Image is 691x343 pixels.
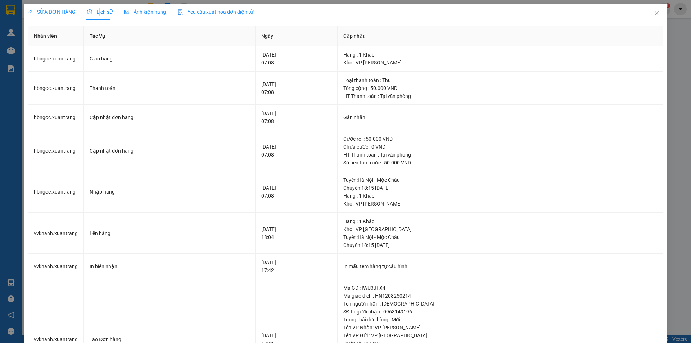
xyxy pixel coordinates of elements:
img: icon [177,9,183,15]
div: Lên hàng [90,229,249,237]
td: hbngoc.xuantrang [28,105,84,130]
div: Gán nhãn : [343,113,657,121]
div: Trạng thái đơn hàng : Mới [343,316,657,324]
span: SỬA ĐƠN HÀNG [28,9,76,15]
td: hbngoc.xuantrang [28,130,84,172]
div: Mã GD : IWU3JFX4 [343,284,657,292]
div: Tổng cộng : 50.000 VND [343,84,657,92]
td: hbngoc.xuantrang [28,72,84,105]
th: Ngày [256,26,338,46]
div: Chưa cước : 0 VND [343,143,657,151]
div: [DATE] 18:04 [261,225,331,241]
span: clock-circle [87,9,92,14]
span: Ảnh kiện hàng [124,9,166,15]
div: [DATE] 07:08 [261,109,331,125]
div: [DATE] 07:08 [261,80,331,96]
div: Nhập hàng [90,188,249,196]
div: Loại thanh toán : Thu [343,76,657,84]
span: Yêu cầu xuất hóa đơn điện tử [177,9,253,15]
button: Close [647,4,667,24]
div: Tuyến : Hà Nội - Mộc Châu Chuyến: 18:15 [DATE] [343,176,657,192]
div: SĐT người nhận : 0963149196 [343,308,657,316]
div: [DATE] 07:08 [261,184,331,200]
div: Cước rồi : 50.000 VND [343,135,657,143]
div: Kho : VP [PERSON_NAME] [343,59,657,67]
div: HT Thanh toán : Tại văn phòng [343,151,657,159]
span: picture [124,9,129,14]
div: Cập nhật đơn hàng [90,147,249,155]
td: vvkhanh.xuantrang [28,254,84,279]
span: edit [28,9,33,14]
td: hbngoc.xuantrang [28,46,84,72]
div: Thanh toán [90,84,249,92]
div: Tên VP Gửi : VP [GEOGRAPHIC_DATA] [343,331,657,339]
div: [DATE] 17:42 [261,258,331,274]
div: Hàng : 1 Khác [343,192,657,200]
div: In mẫu tem hàng tự cấu hình [343,262,657,270]
td: hbngoc.xuantrang [28,171,84,213]
span: Lịch sử [87,9,113,15]
div: Hàng : 1 Khác [343,217,657,225]
div: Tên người nhận : [DEMOGRAPHIC_DATA] [343,300,657,308]
div: Số tiền thu trước : 50.000 VND [343,159,657,167]
div: In biên nhận [90,262,249,270]
div: [DATE] 07:08 [261,143,331,159]
th: Nhân viên [28,26,84,46]
div: HT Thanh toán : Tại văn phòng [343,92,657,100]
div: Mã giao dịch : HN1208250214 [343,292,657,300]
div: Giao hàng [90,55,249,63]
div: Tên VP Nhận: VP [PERSON_NAME] [343,324,657,331]
div: [DATE] 07:08 [261,51,331,67]
div: Kho : VP [GEOGRAPHIC_DATA] [343,225,657,233]
div: Tuyến : Hà Nội - Mộc Châu Chuyến: 18:15 [DATE] [343,233,657,249]
div: Hàng : 1 Khác [343,51,657,59]
th: Tác Vụ [84,26,256,46]
span: close [654,10,660,16]
th: Cập nhật [338,26,663,46]
div: Kho : VP [PERSON_NAME] [343,200,657,208]
div: Cập nhật đơn hàng [90,113,249,121]
td: vvkhanh.xuantrang [28,213,84,254]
